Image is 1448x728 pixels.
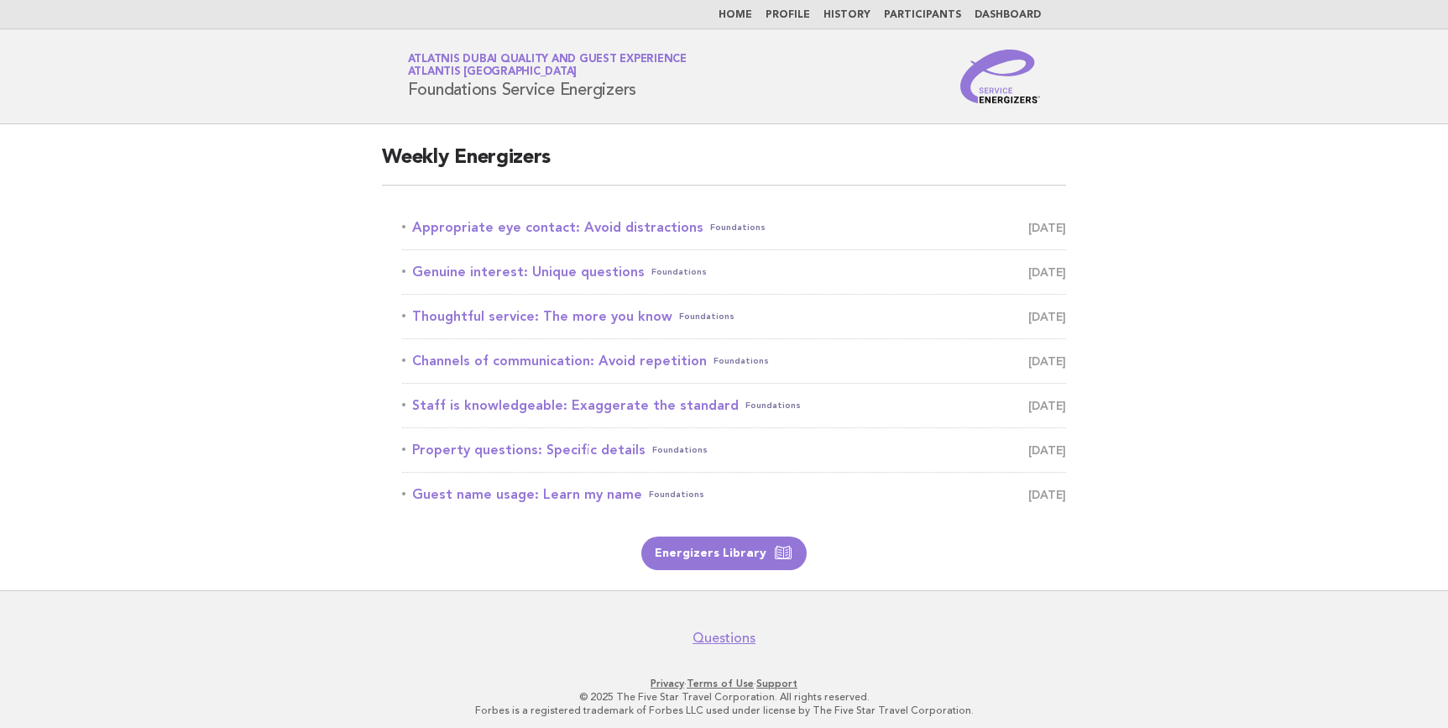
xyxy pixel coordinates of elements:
[823,10,870,20] a: History
[756,678,797,689] a: Support
[382,144,1066,186] h2: Weekly Energizers
[651,260,707,284] span: Foundations
[402,438,1066,462] a: Property questions: Specific detailsFoundations [DATE]
[408,54,687,77] a: Atlatnis Dubai Quality and Guest ExperienceAtlantis [GEOGRAPHIC_DATA]
[1028,260,1066,284] span: [DATE]
[402,305,1066,328] a: Thoughtful service: The more you knowFoundations [DATE]
[1028,349,1066,373] span: [DATE]
[1028,483,1066,506] span: [DATE]
[402,349,1066,373] a: Channels of communication: Avoid repetitionFoundations [DATE]
[651,678,684,689] a: Privacy
[719,10,752,20] a: Home
[408,67,578,78] span: Atlantis [GEOGRAPHIC_DATA]
[1028,216,1066,239] span: [DATE]
[766,10,810,20] a: Profile
[649,483,704,506] span: Foundations
[1028,394,1066,417] span: [DATE]
[402,483,1066,506] a: Guest name usage: Learn my nameFoundations [DATE]
[402,260,1066,284] a: Genuine interest: Unique questionsFoundations [DATE]
[211,704,1238,717] p: Forbes is a registered trademark of Forbes LLC used under license by The Five Star Travel Corpora...
[402,394,1066,417] a: Staff is knowledgeable: Exaggerate the standardFoundations [DATE]
[1028,438,1066,462] span: [DATE]
[687,678,754,689] a: Terms of Use
[745,394,801,417] span: Foundations
[884,10,961,20] a: Participants
[408,55,687,98] h1: Foundations Service Energizers
[710,216,766,239] span: Foundations
[652,438,708,462] span: Foundations
[714,349,769,373] span: Foundations
[402,216,1066,239] a: Appropriate eye contact: Avoid distractionsFoundations [DATE]
[211,677,1238,690] p: · ·
[679,305,734,328] span: Foundations
[960,50,1041,103] img: Service Energizers
[1028,305,1066,328] span: [DATE]
[211,690,1238,704] p: © 2025 The Five Star Travel Corporation. All rights reserved.
[693,630,755,647] a: Questions
[641,537,807,570] a: Energizers Library
[975,10,1041,20] a: Dashboard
